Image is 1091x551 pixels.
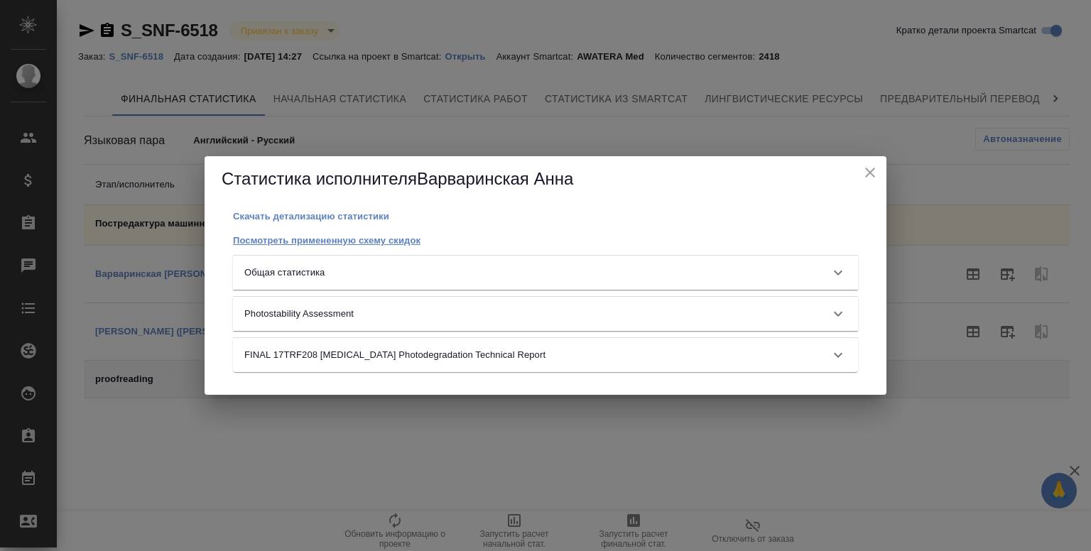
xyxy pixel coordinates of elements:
[233,297,858,331] div: Photostability Assessment
[222,168,869,190] h5: Статистика исполнителя Варваринская Анна
[233,235,420,246] p: Посмотреть примененную схему скидок
[859,162,881,183] button: close
[244,307,354,321] p: Photostability Assessment
[233,209,389,224] button: Скачать детализацию статистики
[244,266,325,280] p: Общая статистика
[233,256,858,290] div: Общая статистика
[244,348,545,362] p: FINAL 17TRF208 [MEDICAL_DATA] Photodegradation Technical Report
[233,211,389,222] p: Скачать детализацию статистики
[233,234,420,246] a: Посмотреть примененную схему скидок
[233,338,858,372] div: FINAL 17TRF208 [MEDICAL_DATA] Photodegradation Technical Report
